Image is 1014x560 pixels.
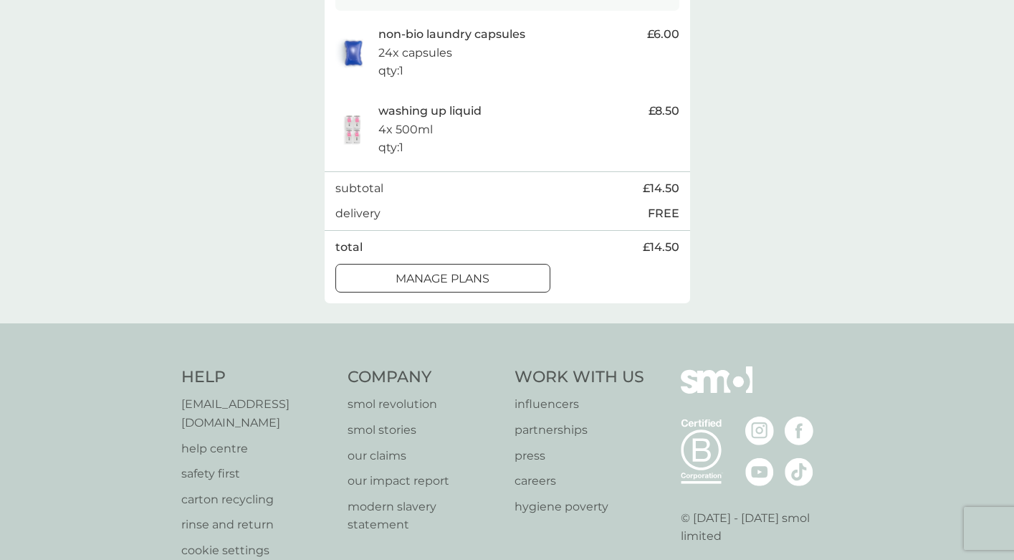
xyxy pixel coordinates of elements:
[181,366,334,389] h4: Help
[181,395,334,432] a: [EMAIL_ADDRESS][DOMAIN_NAME]
[335,264,550,293] button: manage plans
[181,541,334,560] a: cookie settings
[515,447,644,465] a: press
[348,498,500,534] a: modern slavery statement
[681,509,833,546] p: © [DATE] - [DATE] smol limited
[648,204,679,223] p: FREE
[348,366,500,389] h4: Company
[335,238,363,257] p: total
[515,421,644,440] a: partnerships
[681,366,752,415] img: smol
[181,465,334,483] a: safety first
[378,138,403,157] p: qty : 1
[348,395,500,414] a: smol revolution
[649,102,679,120] span: £8.50
[181,490,334,509] a: carton recycling
[643,238,679,257] span: £14.50
[515,395,644,414] a: influencers
[515,366,644,389] h4: Work With Us
[378,44,452,62] p: 24x capsules
[396,270,489,288] p: manage plans
[745,417,774,445] img: visit the smol Instagram page
[181,440,334,458] a: help centre
[335,179,383,198] p: subtotal
[378,120,433,139] p: 4x 500ml
[515,498,644,516] a: hygiene poverty
[515,472,644,490] a: careers
[745,457,774,486] img: visit the smol Youtube page
[335,204,381,223] p: delivery
[348,472,500,490] a: our impact report
[643,179,679,198] span: £14.50
[378,25,525,44] p: non-bio laundry capsules
[785,457,813,486] img: visit the smol Tiktok page
[348,447,500,465] a: our claims
[378,62,403,80] p: qty : 1
[785,417,813,445] img: visit the smol Facebook page
[647,25,679,44] span: £6.00
[181,516,334,534] a: rinse and return
[378,102,482,120] p: washing up liquid
[348,421,500,440] a: smol stories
